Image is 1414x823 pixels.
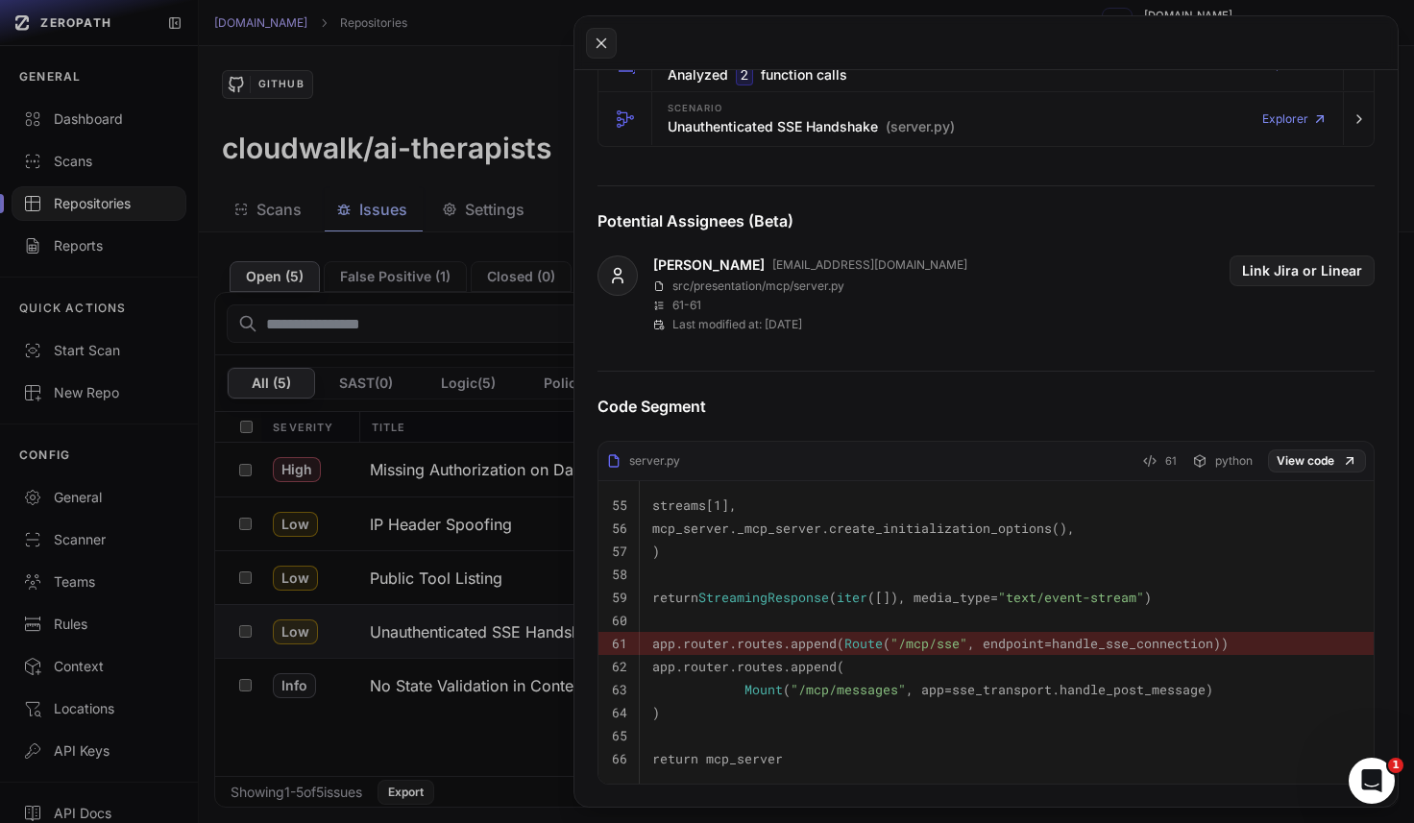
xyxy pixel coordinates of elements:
[844,635,883,652] span: Route
[652,750,783,767] code: return mcp_server
[612,543,627,560] code: 57
[875,589,890,606] span: []
[744,681,783,698] span: Mount
[652,635,1229,652] code: app ( ( , endpoint=handle_sse_connection))
[606,453,680,469] div: server.py
[821,520,1052,537] span: .create_initialization_options
[653,255,765,275] a: [PERSON_NAME]
[729,658,783,675] span: .routes
[612,727,627,744] code: 65
[1230,255,1375,286] button: Link Jira or Linear
[1215,453,1253,469] span: python
[652,520,1075,537] code: mcp_server._mcp_server (),
[672,317,802,332] p: Last modified at: [DATE]
[1388,758,1403,773] span: 1
[772,257,967,273] p: [EMAIL_ADDRESS][DOMAIN_NAME]
[1165,449,1177,472] span: 61
[612,520,627,537] code: 56
[612,658,627,675] code: 62
[612,750,627,767] code: 66
[612,496,627,514] code: 55
[612,681,627,698] code: 63
[791,681,906,698] span: "/mcp/messages"
[612,704,627,721] code: 64
[612,635,627,652] code: 61
[890,635,967,652] span: "/mcp/sse"
[612,566,627,583] code: 58
[652,543,660,560] code: )
[597,395,1375,418] h4: Code Segment
[706,496,729,514] span: [1]
[652,589,1152,606] code: return ( ( ), media_type= )
[729,635,783,652] span: .routes
[1349,758,1395,804] iframe: Intercom live chat
[652,496,737,514] code: streams ,
[652,681,1213,698] code: ( , app=sse_transport.handle_post_message)
[837,589,867,606] span: iter
[783,658,837,675] span: .append
[672,298,701,313] p: 61 - 61
[612,589,627,606] code: 59
[998,589,1144,606] span: "text/event-stream"
[1268,449,1366,472] a: View code
[652,658,844,675] code: app (
[783,635,837,652] span: .append
[675,635,729,652] span: .router
[698,589,829,606] span: StreamingResponse
[652,704,660,721] code: )
[675,658,729,675] span: .router
[612,612,627,629] code: 60
[672,278,844,294] p: src/presentation/mcp/server.py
